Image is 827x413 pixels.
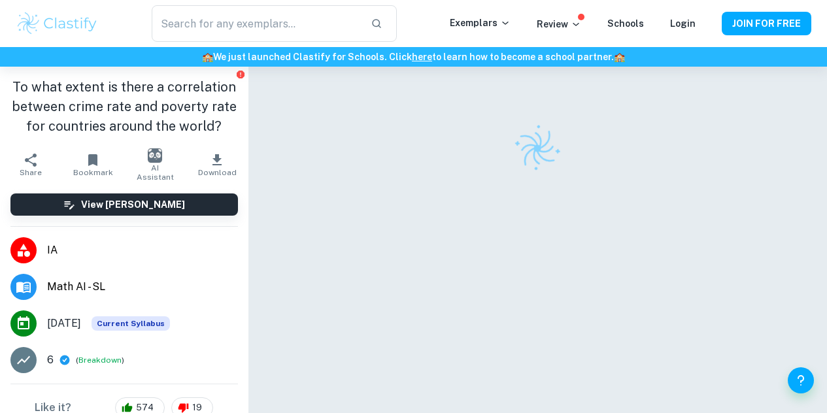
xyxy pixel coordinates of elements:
[614,52,625,62] span: 🏫
[92,316,170,331] div: This exemplar is based on the current syllabus. Feel free to refer to it for inspiration/ideas wh...
[132,163,178,182] span: AI Assistant
[47,279,238,295] span: Math AI - SL
[10,77,238,136] h1: To what extent is there a correlation between crime rate and poverty rate for countries around th...
[3,50,824,64] h6: We just launched Clastify for Schools. Click to learn how to become a school partner.
[450,16,511,30] p: Exemplars
[124,146,186,183] button: AI Assistant
[607,18,644,29] a: Schools
[788,367,814,393] button: Help and Feedback
[47,352,54,368] p: 6
[20,168,42,177] span: Share
[722,12,811,35] button: JOIN FOR FREE
[10,193,238,216] button: View [PERSON_NAME]
[47,242,238,258] span: IA
[186,146,248,183] button: Download
[412,52,432,62] a: here
[236,69,246,79] button: Report issue
[505,116,569,180] img: Clastify logo
[537,17,581,31] p: Review
[62,146,124,183] button: Bookmark
[670,18,696,29] a: Login
[76,354,124,367] span: ( )
[47,316,81,331] span: [DATE]
[73,168,113,177] span: Bookmark
[198,168,237,177] span: Download
[78,354,122,366] button: Breakdown
[202,52,213,62] span: 🏫
[148,148,162,163] img: AI Assistant
[152,5,361,42] input: Search for any exemplars...
[92,316,170,331] span: Current Syllabus
[81,197,185,212] h6: View [PERSON_NAME]
[16,10,99,37] img: Clastify logo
